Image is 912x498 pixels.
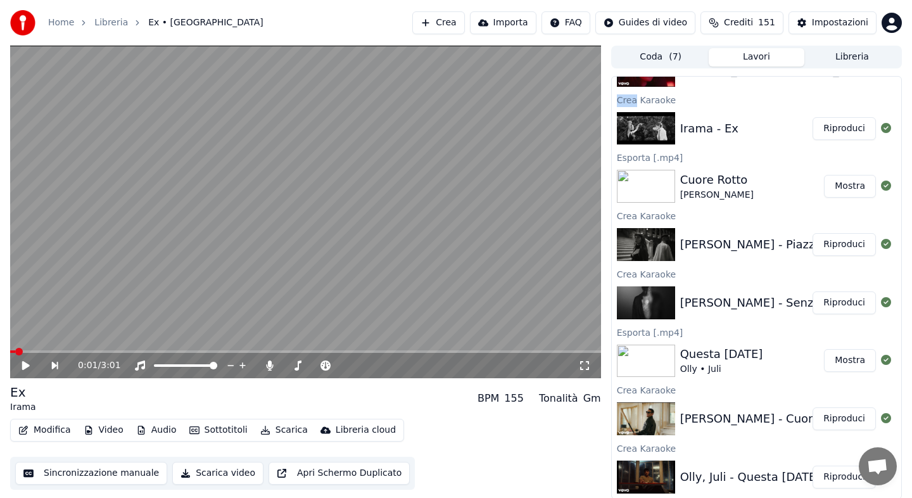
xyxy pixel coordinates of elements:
button: Mostra [824,349,876,372]
button: Lavori [709,48,804,67]
div: Crea Karaoke [612,382,901,397]
button: Libreria [804,48,900,67]
div: Irama - Ex [680,120,738,137]
div: / [78,359,108,372]
button: Audio [131,421,182,439]
div: Aprire la chat [859,447,897,485]
button: Riproduci [813,233,876,256]
a: Libreria [94,16,128,29]
button: Mostra [824,175,876,198]
div: Crea Karaoke [612,266,901,281]
button: Sincronizzazione manuale [15,462,167,485]
nav: breadcrumb [48,16,263,29]
button: Riproduci [813,117,876,140]
div: Esporta [.mp4] [612,324,901,340]
div: Crea Karaoke [612,92,901,107]
div: Irama [10,401,36,414]
span: Ex • [GEOGRAPHIC_DATA] [148,16,263,29]
button: Impostazioni [788,11,877,34]
span: ( 7 ) [669,51,681,63]
button: Riproduci [813,407,876,430]
button: Guides di video [595,11,695,34]
div: Esporta [.mp4] [612,150,901,165]
button: Sottotitoli [184,421,253,439]
button: Crea [412,11,464,34]
div: Questa [DATE] [680,345,763,363]
div: Libreria cloud [336,424,396,437]
div: [PERSON_NAME] - Cuore Rotto [680,410,854,428]
button: Crediti151 [700,11,783,34]
div: Olly, Juli - Questa [DATE] [680,468,821,486]
button: Coda [613,48,709,67]
button: Riproduci [813,291,876,314]
div: Crea Karaoke [612,440,901,456]
span: 0:01 [78,359,98,372]
button: Apri Schermo Duplicato [269,462,410,485]
div: Ex [10,383,36,401]
span: 3:01 [101,359,120,372]
span: 151 [758,16,775,29]
div: BPM [478,391,499,406]
div: Cuore Rotto [680,171,754,189]
div: Olly • Juli [680,363,763,376]
button: Modifica [13,421,76,439]
img: youka [10,10,35,35]
div: 155 [504,391,524,406]
div: [PERSON_NAME] [680,189,754,201]
button: Scarica video [172,462,263,485]
a: Home [48,16,74,29]
button: Video [79,421,129,439]
button: Riproduci [813,466,876,488]
div: Crea Karaoke [612,208,901,223]
button: Scarica [255,421,313,439]
div: Gm [583,391,601,406]
div: Impostazioni [812,16,868,29]
button: FAQ [541,11,590,34]
button: Importa [470,11,536,34]
div: Tonalità [539,391,578,406]
span: Crediti [724,16,753,29]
